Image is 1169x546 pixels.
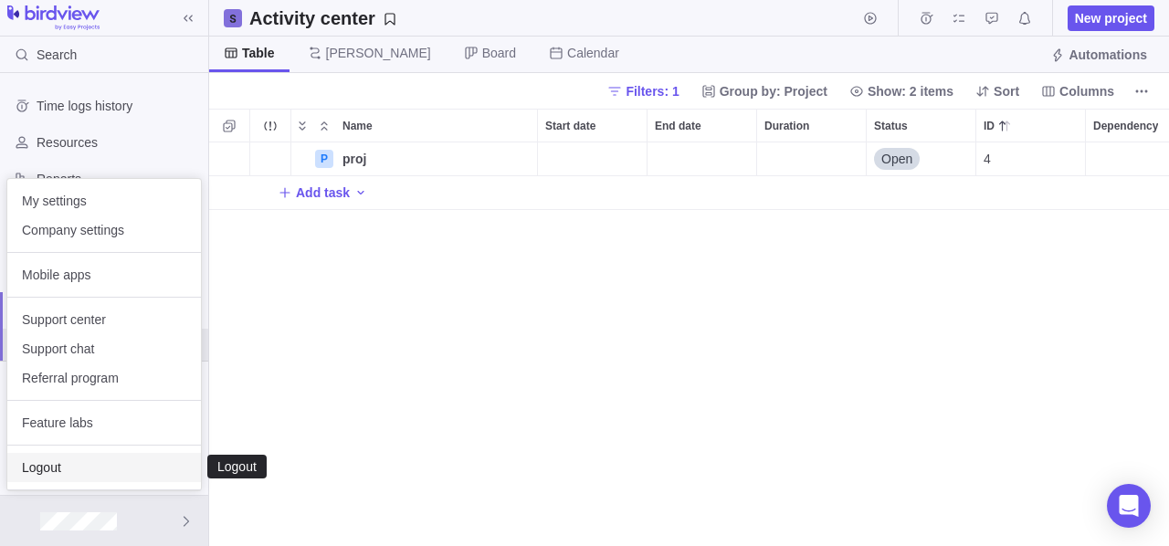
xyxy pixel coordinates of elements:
div: Logout [216,459,258,474]
a: Support center [7,305,201,334]
a: Company settings [7,215,201,245]
a: Referral program [7,363,201,393]
span: Feature labs [22,414,186,432]
a: Logout [7,453,201,482]
span: Logout [22,458,186,477]
span: Company settings [22,221,186,239]
span: Support center [22,310,186,329]
span: Support chat [22,340,186,358]
span: Mobile apps [22,266,186,284]
span: My settings [22,192,186,210]
div: Cyber Shaykh [11,510,33,532]
a: Mobile apps [7,260,201,289]
a: My settings [7,186,201,215]
span: Referral program [22,369,186,387]
a: Feature labs [7,408,201,437]
a: Support chat [7,334,201,363]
